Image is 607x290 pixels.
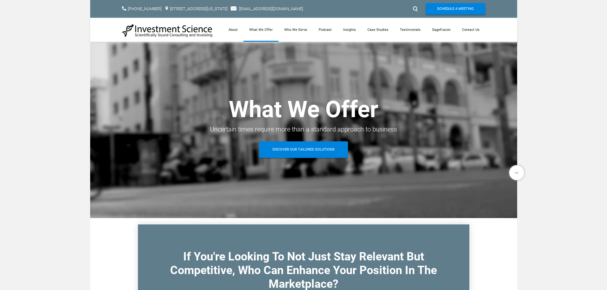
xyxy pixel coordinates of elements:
a: [EMAIL_ADDRESS][DOMAIN_NAME] [239,6,303,11]
a: SageFusion [426,18,456,42]
a: Discover Our Tailored Solutions [259,141,348,158]
img: Investment Science | NYC Consulting Services [122,24,213,38]
a: [STREET_ADDRESS][US_STATE]​ [170,6,228,11]
a: Contact Us [456,18,485,42]
a: [PHONE_NUMBER] [128,6,162,11]
a: Case Studies [362,18,394,42]
span: Discover Our Tailored Solutions [272,141,335,158]
a: Podcast [313,18,337,42]
a: About [223,18,243,42]
a: Insights [337,18,362,42]
a: What We Offer [243,18,278,42]
a: Testimonials [394,18,426,42]
a: Schedule A Meeting [426,3,485,15]
span: Schedule A Meeting [437,3,474,15]
strong: What We Offer [229,96,378,123]
a: Who We Serve [278,18,313,42]
div: Uncertain times require more than a standard approach to business [122,124,485,135]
